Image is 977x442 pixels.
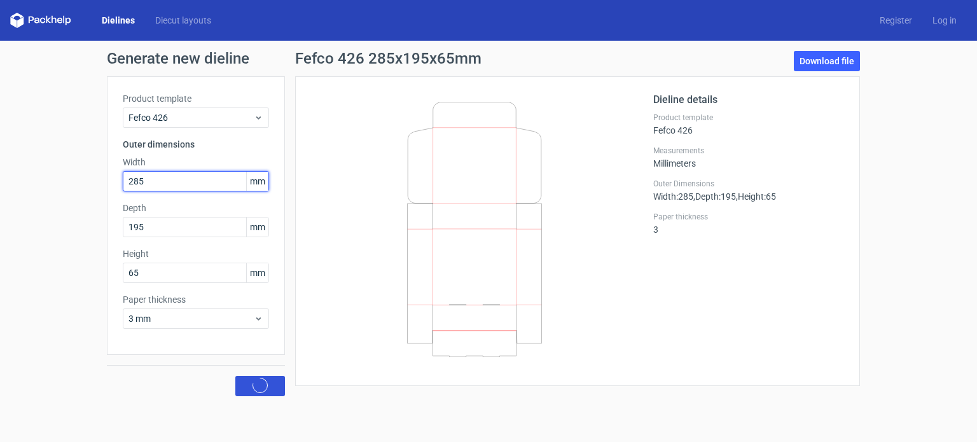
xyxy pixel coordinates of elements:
label: Measurements [653,146,844,156]
a: Diecut layouts [145,14,221,27]
a: Register [870,14,922,27]
label: Paper thickness [653,212,844,222]
a: Dielines [92,14,145,27]
label: Outer Dimensions [653,179,844,189]
span: Width : 285 [653,191,693,202]
h2: Dieline details [653,92,844,107]
label: Product template [653,113,844,123]
label: Paper thickness [123,293,269,306]
h1: Generate new dieline [107,51,870,66]
span: mm [246,263,268,282]
h3: Outer dimensions [123,138,269,151]
h1: Fefco 426 285x195x65mm [295,51,482,66]
div: 3 [653,212,844,235]
label: Product template [123,92,269,105]
div: Fefco 426 [653,113,844,135]
a: Download file [794,51,860,71]
span: , Depth : 195 [693,191,736,202]
span: Fefco 426 [128,111,254,124]
label: Width [123,156,269,169]
span: , Height : 65 [736,191,776,202]
div: Millimeters [653,146,844,169]
span: 3 mm [128,312,254,325]
a: Log in [922,14,967,27]
span: mm [246,172,268,191]
label: Depth [123,202,269,214]
label: Height [123,247,269,260]
span: mm [246,218,268,237]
